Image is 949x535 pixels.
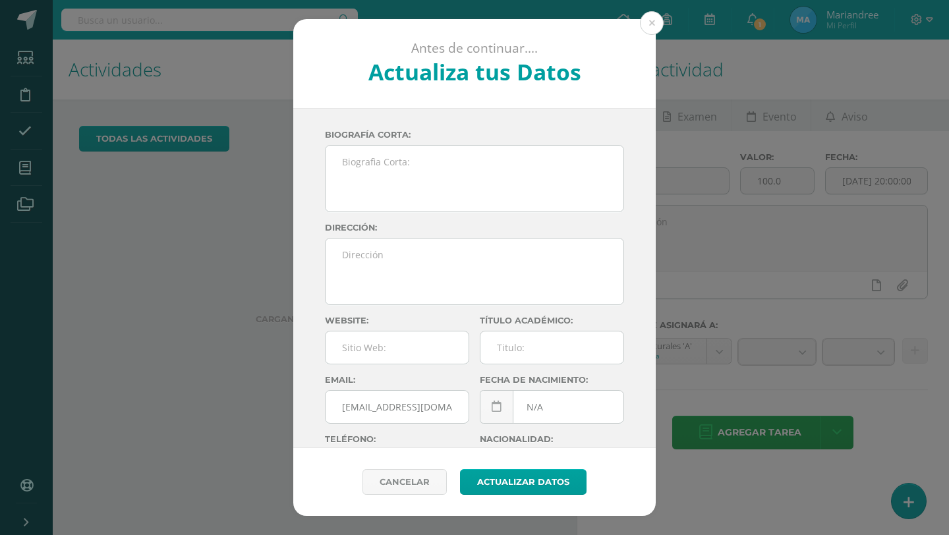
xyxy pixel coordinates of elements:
[326,391,469,423] input: Correo Electronico:
[480,316,624,325] label: Título académico:
[362,469,447,495] a: Cancelar
[480,391,623,423] input: Fecha de Nacimiento:
[325,434,469,444] label: Teléfono:
[325,223,624,233] label: Dirección:
[325,316,469,325] label: Website:
[325,375,469,385] label: Email:
[326,331,469,364] input: Sitio Web:
[480,434,624,444] label: Nacionalidad:
[480,375,624,385] label: Fecha de nacimiento:
[329,40,621,57] p: Antes de continuar....
[460,469,587,495] button: Actualizar datos
[325,130,624,140] label: Biografía corta:
[329,57,621,87] h2: Actualiza tus Datos
[480,331,623,364] input: Titulo:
